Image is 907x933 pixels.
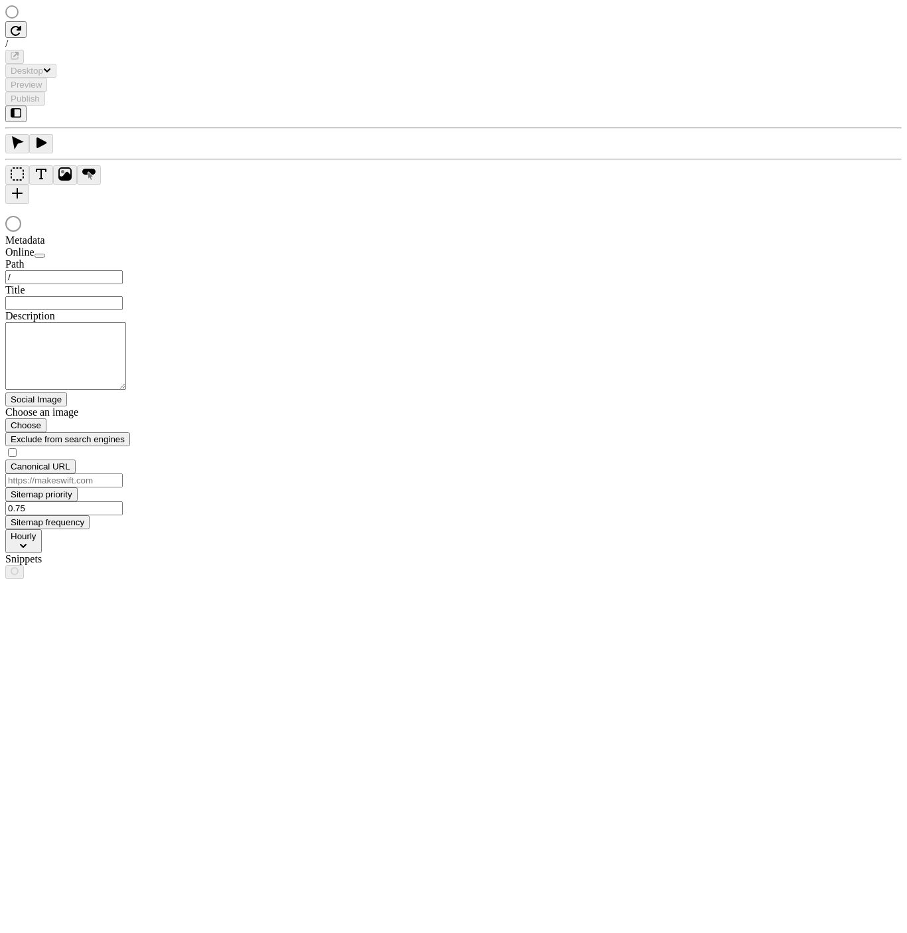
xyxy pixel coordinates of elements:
span: Sitemap priority [11,489,72,499]
div: Choose an image [5,406,165,418]
span: Path [5,258,24,270]
button: Image [53,165,77,185]
span: Preview [11,80,42,90]
button: Preview [5,78,47,92]
span: Description [5,310,55,321]
button: Button [77,165,101,185]
button: Sitemap priority [5,487,78,501]
button: Exclude from search engines [5,432,130,446]
div: Snippets [5,553,165,565]
div: Metadata [5,234,165,246]
button: Hourly [5,529,42,553]
span: Choose [11,420,41,430]
button: Choose [5,418,46,432]
button: Publish [5,92,45,106]
input: https://makeswift.com [5,473,123,487]
button: Canonical URL [5,460,76,473]
div: / [5,38,902,50]
span: Exclude from search engines [11,434,125,444]
button: Social Image [5,392,67,406]
button: Desktop [5,64,56,78]
button: Box [5,165,29,185]
span: Title [5,284,25,296]
span: Canonical URL [11,462,70,471]
span: Online [5,246,35,258]
span: Sitemap frequency [11,517,84,527]
span: Hourly [11,531,36,541]
button: Sitemap frequency [5,515,90,529]
span: Desktop [11,66,43,76]
button: Text [29,165,53,185]
span: Publish [11,94,40,104]
span: Social Image [11,394,62,404]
